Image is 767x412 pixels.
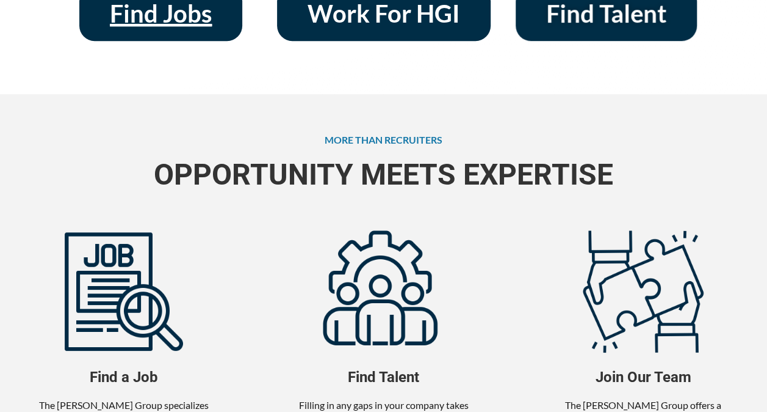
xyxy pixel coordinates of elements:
span: MORE THAN RECRUITERS [325,134,442,145]
span: Find Jobs [110,1,212,26]
span: OPPORTUNITY MEETS EXPERTISE [18,158,749,191]
span: Join Our Team [557,368,729,387]
span: Find Talent [298,368,470,387]
span: Find Talent [546,1,666,26]
span: Work For HGI [308,1,460,26]
span: Find a Job [38,368,210,387]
